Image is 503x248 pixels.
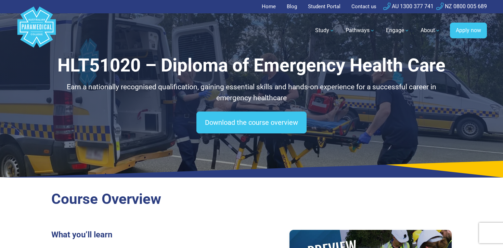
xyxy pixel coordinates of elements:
[51,230,247,240] h3: What you’ll learn
[16,13,57,48] a: Australian Paramedical College
[341,21,379,40] a: Pathways
[311,21,339,40] a: Study
[416,21,444,40] a: About
[450,23,487,38] a: Apply now
[382,21,414,40] a: Engage
[436,3,487,10] a: NZ 0800 005 689
[51,191,452,208] h2: Course Overview
[51,82,452,103] p: Earn a nationally recognised qualification, gaining essential skills and hands-on experience for ...
[383,3,434,10] a: AU 1300 377 741
[196,112,307,133] a: Download the course overview
[51,55,452,76] h1: HLT51020 – Diploma of Emergency Health Care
